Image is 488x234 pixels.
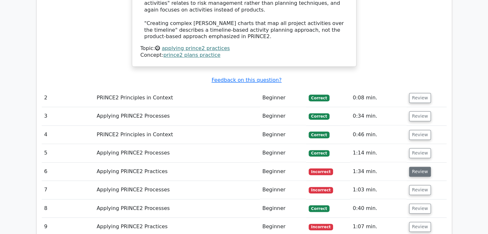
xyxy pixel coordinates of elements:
td: Applying PRINCE2 Practices [94,163,260,181]
td: Beginner [260,107,306,125]
span: Correct [309,113,330,120]
td: 4 [42,126,94,144]
div: Concept: [141,52,348,59]
td: Applying PRINCE2 Processes [94,181,260,199]
td: 2 [42,89,94,107]
span: Incorrect [309,168,333,175]
td: Beginner [260,126,306,144]
td: 1:03 min. [350,181,407,199]
td: Beginner [260,181,306,199]
button: Review [409,204,431,213]
button: Review [409,130,431,140]
td: PRINCE2 Principles in Context [94,89,260,107]
button: Review [409,111,431,121]
td: PRINCE2 Principles in Context [94,126,260,144]
td: 3 [42,107,94,125]
button: Review [409,93,431,103]
td: 5 [42,144,94,162]
button: Review [409,167,431,177]
td: Beginner [260,163,306,181]
td: 6 [42,163,94,181]
td: 0:08 min. [350,89,407,107]
span: Correct [309,131,330,138]
button: Review [409,222,431,232]
td: 8 [42,199,94,218]
span: Incorrect [309,224,333,230]
button: Review [409,148,431,158]
a: Feedback on this question? [211,77,281,83]
div: Topic: [141,45,348,52]
td: Applying PRINCE2 Processes [94,144,260,162]
a: applying prince2 practices [162,45,230,51]
td: Beginner [260,89,306,107]
span: Correct [309,150,330,156]
span: Incorrect [309,187,333,193]
td: Beginner [260,144,306,162]
td: 7 [42,181,94,199]
td: 1:34 min. [350,163,407,181]
span: Correct [309,205,330,212]
td: Applying PRINCE2 Processes [94,107,260,125]
td: Beginner [260,199,306,218]
td: 0:46 min. [350,126,407,144]
span: Correct [309,95,330,101]
td: 0:34 min. [350,107,407,125]
button: Review [409,185,431,195]
a: prince2 plans practice [163,52,220,58]
td: 0:40 min. [350,199,407,218]
td: Applying PRINCE2 Processes [94,199,260,218]
td: 1:14 min. [350,144,407,162]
